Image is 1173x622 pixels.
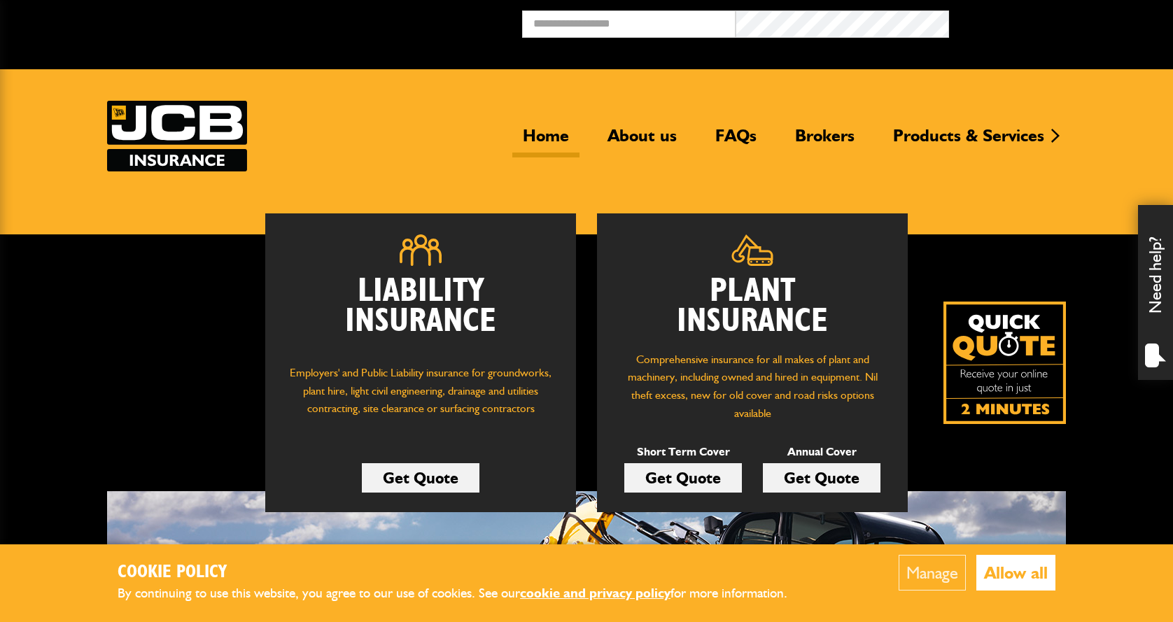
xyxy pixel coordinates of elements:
img: JCB Insurance Services logo [107,101,247,171]
a: cookie and privacy policy [520,585,670,601]
a: About us [597,125,687,157]
a: JCB Insurance Services [107,101,247,171]
p: Employers' and Public Liability insurance for groundworks, plant hire, light civil engineering, d... [286,364,555,431]
p: Comprehensive insurance for all makes of plant and machinery, including owned and hired in equipm... [618,351,887,422]
a: Products & Services [883,125,1055,157]
h2: Plant Insurance [618,276,887,337]
p: Annual Cover [763,443,880,461]
p: By continuing to use this website, you agree to our use of cookies. See our for more information. [118,583,810,605]
a: Brokers [785,125,865,157]
h2: Liability Insurance [286,276,555,351]
button: Broker Login [949,10,1163,32]
a: Get Quote [624,463,742,493]
a: Get your insurance quote isn just 2-minutes [943,302,1066,424]
img: Quick Quote [943,302,1066,424]
a: Get Quote [763,463,880,493]
a: Home [512,125,580,157]
button: Allow all [976,555,1055,591]
div: Need help? [1138,205,1173,380]
a: Get Quote [362,463,479,493]
button: Manage [899,555,966,591]
h2: Cookie Policy [118,562,810,584]
p: Short Term Cover [624,443,742,461]
a: FAQs [705,125,767,157]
